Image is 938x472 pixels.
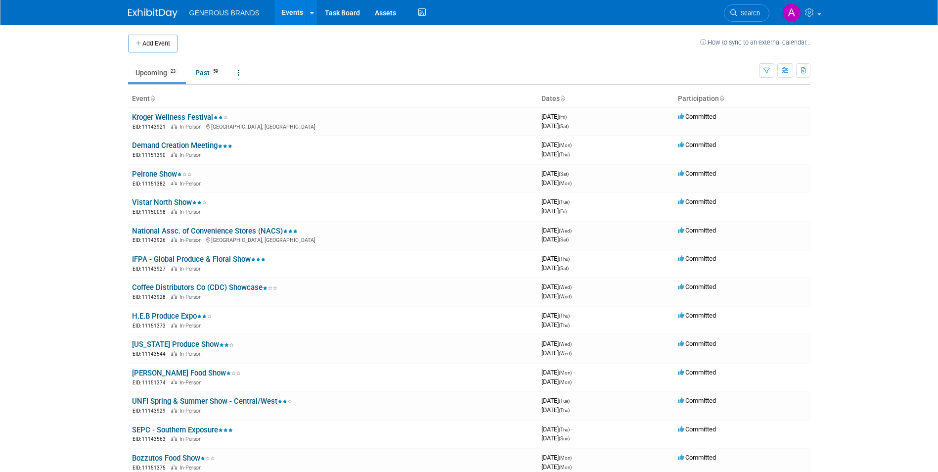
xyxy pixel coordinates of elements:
[133,209,170,215] span: EID: 11150098
[678,283,716,290] span: Committed
[179,351,205,357] span: In-Person
[573,141,575,148] span: -
[179,152,205,158] span: In-Person
[133,351,170,357] span: EID: 11143544
[782,3,801,22] img: Astrid Aguayo
[171,266,177,271] img: In-Person Event
[560,94,565,102] a: Sort by Start Date
[128,63,186,82] a: Upcoming23
[179,209,205,215] span: In-Person
[541,425,573,433] span: [DATE]
[132,198,207,207] a: Vistar North Show
[559,266,569,271] span: (Sat)
[559,323,570,328] span: (Thu)
[559,379,572,385] span: (Mon)
[541,122,569,130] span: [DATE]
[541,227,575,234] span: [DATE]
[678,425,716,433] span: Committed
[559,256,570,262] span: (Thu)
[179,323,205,329] span: In-Person
[171,152,177,157] img: In-Person Event
[179,294,205,300] span: In-Person
[541,283,575,290] span: [DATE]
[171,181,177,186] img: In-Person Event
[179,181,205,187] span: In-Person
[559,313,570,319] span: (Thu)
[678,454,716,461] span: Committed
[133,294,170,300] span: EID: 11143928
[132,425,233,434] a: SEPC - Southern Exposure
[541,349,572,357] span: [DATE]
[724,4,769,22] a: Search
[568,113,570,120] span: -
[541,170,572,177] span: [DATE]
[132,340,234,349] a: [US_STATE] Produce Show
[559,455,572,461] span: (Mon)
[559,114,567,120] span: (Fri)
[559,142,572,148] span: (Mon)
[573,340,575,347] span: -
[737,9,760,17] span: Search
[678,312,716,319] span: Committed
[541,378,572,385] span: [DATE]
[179,408,205,414] span: In-Person
[559,124,569,129] span: (Sat)
[559,284,572,290] span: (Wed)
[133,436,170,442] span: EID: 11143563
[171,237,177,242] img: In-Person Event
[559,351,572,356] span: (Wed)
[573,454,575,461] span: -
[559,294,572,299] span: (Wed)
[571,425,573,433] span: -
[133,408,170,414] span: EID: 11143929
[133,380,170,385] span: EID: 11151374
[171,465,177,470] img: In-Person Event
[678,340,716,347] span: Committed
[132,141,232,150] a: Demand Creation Meeting
[179,266,205,272] span: In-Person
[171,124,177,129] img: In-Person Event
[132,113,228,122] a: Kroger Wellness Festival
[179,379,205,386] span: In-Person
[559,237,569,242] span: (Sat)
[541,236,569,243] span: [DATE]
[132,236,534,244] div: [GEOGRAPHIC_DATA], [GEOGRAPHIC_DATA]
[541,454,575,461] span: [DATE]
[171,408,177,413] img: In-Person Event
[559,408,570,413] span: (Thu)
[133,124,170,130] span: EID: 11143921
[541,369,575,376] span: [DATE]
[132,312,212,321] a: H.E.B Produce Expo
[541,321,570,329] span: [DATE]
[128,35,178,52] button: Add Event
[171,379,177,384] img: In-Person Event
[678,255,716,262] span: Committed
[678,141,716,148] span: Committed
[573,227,575,234] span: -
[541,463,572,471] span: [DATE]
[674,91,810,107] th: Participation
[559,171,569,177] span: (Sat)
[678,170,716,177] span: Committed
[133,323,170,329] span: EID: 11151373
[541,397,573,404] span: [DATE]
[541,340,575,347] span: [DATE]
[132,369,241,378] a: [PERSON_NAME] Food Show
[541,141,575,148] span: [DATE]
[678,198,716,205] span: Committed
[559,436,570,441] span: (Sun)
[128,91,537,107] th: Event
[559,370,572,376] span: (Mon)
[171,436,177,441] img: In-Person Event
[541,113,570,120] span: [DATE]
[171,294,177,299] img: In-Person Event
[541,150,570,158] span: [DATE]
[188,63,228,82] a: Past59
[559,181,572,186] span: (Mon)
[541,207,567,215] span: [DATE]
[133,181,170,187] span: EID: 11151382
[719,94,724,102] a: Sort by Participation Type
[132,255,266,264] a: IFPA - Global Produce & Floral Show
[171,351,177,356] img: In-Person Event
[559,465,572,470] span: (Mon)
